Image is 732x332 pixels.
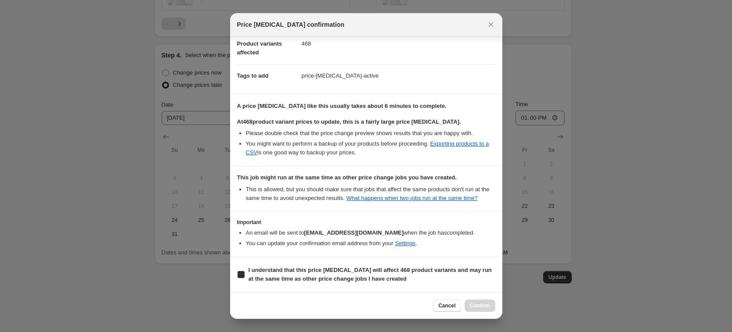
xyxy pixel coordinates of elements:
[246,239,495,248] li: You can update your confirmation email address from your .
[237,219,495,226] h3: Important
[246,139,495,157] li: You might want to perform a backup of your products before proceeding. is one good way to backup ...
[237,174,457,181] b: This job might run at the same time as other price change jobs you have created.
[346,195,478,201] a: What happens when two jobs run at the same time?
[237,20,345,29] span: Price [MEDICAL_DATA] confirmation
[395,240,415,246] a: Settings
[304,229,404,236] b: [EMAIL_ADDRESS][DOMAIN_NAME]
[249,267,492,282] b: I understand that this price [MEDICAL_DATA] will affect 468 product variants and may run at the s...
[438,302,455,309] span: Cancel
[237,72,269,79] span: Tags to add
[485,18,497,31] button: Close
[246,129,495,138] li: Please double check that the price change preview shows results that you are happy with.
[302,32,495,55] dd: 468
[246,228,495,237] li: An email will be sent to when the job has completed .
[433,300,461,312] button: Cancel
[237,118,461,125] b: At 468 product variant prices to update, this is a fairly large price [MEDICAL_DATA].
[237,103,447,109] b: A price [MEDICAL_DATA] like this usually takes about 6 minutes to complete.
[237,40,282,56] span: Product variants affected
[246,185,495,203] li: This is allowed, but you should make sure that jobs that affect the same products don ' t run at ...
[302,64,495,87] dd: price-[MEDICAL_DATA]-active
